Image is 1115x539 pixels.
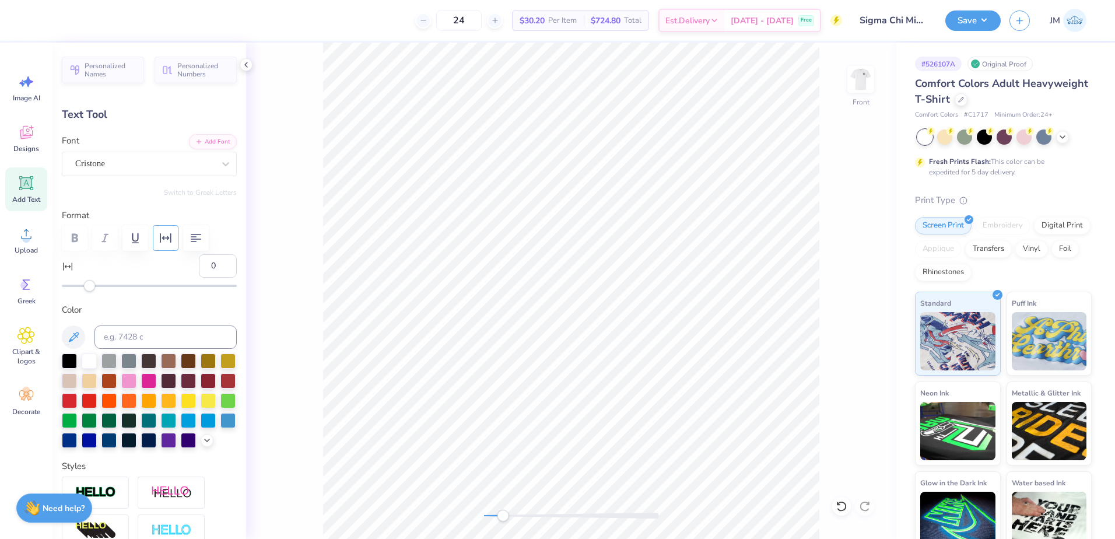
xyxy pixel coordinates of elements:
img: Negative Space [151,524,192,537]
span: Add Text [12,195,40,204]
div: Vinyl [1015,240,1048,258]
span: Personalized Numbers [177,62,230,78]
span: Comfort Colors Adult Heavyweight T-Shirt [915,76,1088,106]
span: Per Item [548,15,577,27]
button: Personalized Names [62,57,144,83]
span: Comfort Colors [915,110,958,120]
input: Untitled Design [851,9,937,32]
span: Glow in the Dark Ink [920,477,987,489]
div: Embroidery [975,217,1030,235]
span: $30.20 [520,15,545,27]
span: Total [624,15,641,27]
span: Personalized Names [85,62,137,78]
div: Text Tool [62,107,237,123]
div: # 526107A [915,57,962,71]
input: e.g. 7428 c [94,325,237,349]
span: Est. Delivery [665,15,710,27]
span: $724.80 [591,15,620,27]
div: This color can be expedited for 5 day delivery. [929,156,1072,177]
div: Front [853,97,869,107]
img: Metallic & Glitter Ink [1012,402,1087,460]
button: Save [945,10,1001,31]
div: Original Proof [967,57,1033,71]
span: Metallic & Glitter Ink [1012,387,1081,399]
div: Screen Print [915,217,972,235]
div: Accessibility label [497,510,509,521]
img: Stroke [75,486,116,499]
span: # C1717 [964,110,988,120]
div: Applique [915,240,962,258]
label: Format [62,209,237,222]
div: Foil [1051,240,1079,258]
label: Font [62,134,79,148]
button: Personalized Numbers [155,57,237,83]
img: Standard [920,312,995,370]
span: Clipart & logos [7,347,45,366]
strong: Fresh Prints Flash: [929,157,991,166]
span: JM [1050,14,1060,27]
input: – – [436,10,482,31]
span: Upload [15,246,38,255]
img: Joshua Malaki [1063,9,1086,32]
span: Standard [920,297,951,309]
img: Shadow [151,485,192,500]
div: Digital Print [1034,217,1091,235]
span: Greek [17,296,36,306]
span: [DATE] - [DATE] [731,15,794,27]
span: Neon Ink [920,387,949,399]
span: Image AI [13,93,40,103]
label: Styles [62,460,86,473]
span: Designs [13,144,39,153]
div: Transfers [965,240,1012,258]
label: Color [62,303,237,317]
a: JM [1044,9,1092,32]
img: Puff Ink [1012,312,1087,370]
span: Puff Ink [1012,297,1036,309]
div: Rhinestones [915,264,972,281]
span: Free [801,16,812,24]
img: Front [849,68,872,91]
img: Neon Ink [920,402,995,460]
button: Add Font [189,134,237,149]
span: Water based Ink [1012,477,1065,489]
div: Accessibility label [84,280,96,292]
span: Decorate [12,407,40,416]
div: Print Type [915,194,1092,207]
span: Minimum Order: 24 + [994,110,1053,120]
button: Switch to Greek Letters [164,188,237,197]
strong: Need help? [43,503,85,514]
